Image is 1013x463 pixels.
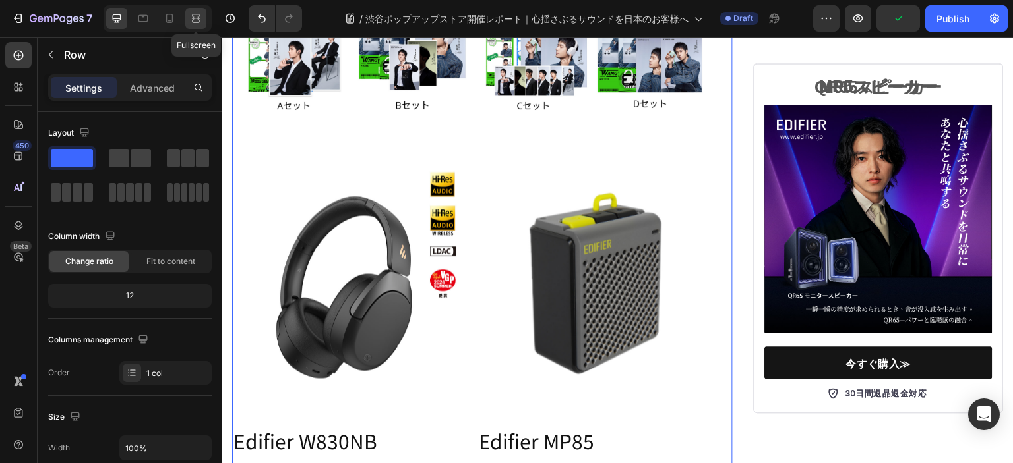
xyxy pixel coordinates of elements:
[64,47,176,63] p: Row
[543,68,770,296] img: NeoBuds Planar
[255,124,489,358] a: Edifier MP85
[222,37,1013,463] iframe: To enrich screen reader interactions, please activate Accessibility in Grammarly extension settings
[130,81,175,95] p: Advanced
[48,228,118,246] div: Column width
[733,13,753,24] span: Draft
[65,81,102,95] p: Settings
[255,390,489,418] h2: Edifier MP85
[624,350,705,364] p: 30日間返品返金対応
[146,256,195,267] span: Fit to content
[365,12,689,26] span: 渋谷ポップアップストア開催レポート｜心揺さぶるサウンドを日本のお客様へ
[51,286,209,305] div: 12
[10,124,244,358] a: Edifier W830NB
[146,368,208,379] div: 1 col
[5,5,98,32] button: 7
[48,367,70,379] div: Order
[968,398,1000,430] div: Open Intercom Messenger
[249,5,302,32] div: Undo/Redo
[86,11,92,26] p: 7
[543,310,770,342] a: 今すぐ購入≫
[10,241,32,252] div: Beta
[120,436,211,460] input: Auto
[255,124,489,358] img: Edifier MP85グレー
[65,256,113,267] span: Change ratio
[48,408,83,426] div: Size
[543,38,770,62] h2: QR65スピーカー
[359,12,363,26] span: /
[624,318,689,334] p: 今すぐ購入≫
[13,140,32,151] div: 450
[48,331,151,349] div: Columns management
[936,12,969,26] div: Publish
[10,390,244,418] h2: Edifier W830NB
[48,442,70,454] div: Width
[925,5,981,32] button: Publish
[543,68,770,296] a: Edifier NeoBuds Planar
[10,124,244,358] img: Edifier W830NB - Edifier
[48,124,92,142] div: Layout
